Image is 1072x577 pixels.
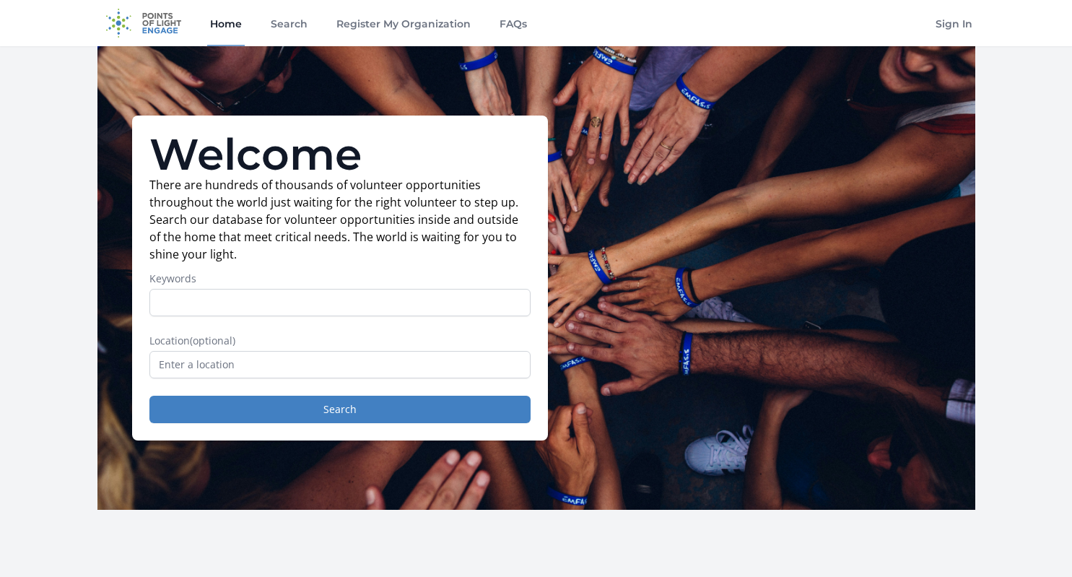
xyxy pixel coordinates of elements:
label: Location [149,334,531,348]
button: Search [149,396,531,423]
label: Keywords [149,272,531,286]
input: Enter a location [149,351,531,378]
h1: Welcome [149,133,531,176]
p: There are hundreds of thousands of volunteer opportunities throughout the world just waiting for ... [149,176,531,263]
span: (optional) [190,334,235,347]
